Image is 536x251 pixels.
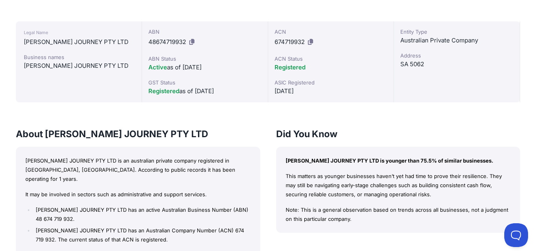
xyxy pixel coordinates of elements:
[148,86,261,96] div: as of [DATE]
[148,63,261,72] div: as of [DATE]
[275,28,388,36] div: ACN
[400,59,513,69] div: SA 5062
[504,223,528,247] iframe: Toggle Customer Support
[148,79,261,86] div: GST Status
[34,226,250,244] li: [PERSON_NAME] JOURNEY PTY LTD has an Australian Company Number (ACN) 674 719 932. The current sta...
[148,28,261,36] div: ABN
[148,87,179,95] span: Registered
[34,205,250,224] li: [PERSON_NAME] JOURNEY PTY LTD has an active Australian Business Number (ABN) 48 674 719 932.
[275,38,305,46] span: 674719932
[400,28,513,36] div: Entity Type
[25,156,251,183] p: [PERSON_NAME] JOURNEY PTY LTD is an australian private company registered in [GEOGRAPHIC_DATA], [...
[16,128,260,140] h3: About [PERSON_NAME] JOURNEY PTY LTD
[148,55,261,63] div: ABN Status
[275,63,305,71] span: Registered
[400,36,513,45] div: Australian Private Company
[148,38,186,46] span: 48674719932
[275,55,388,63] div: ACN Status
[286,156,511,165] p: [PERSON_NAME] JOURNEY PTY LTD is younger than 75.5% of similar businesses.
[25,190,251,199] p: It may be involved in sectors such as administrative and support services.
[24,53,134,61] div: Business names
[400,52,513,59] div: Address
[24,61,134,71] div: [PERSON_NAME] JOURNEY PTY LTD
[275,86,388,96] div: [DATE]
[286,205,511,224] p: Note: This is a general observation based on trends across all businesses, not a judgment on this...
[276,128,521,140] h3: Did You Know
[148,63,167,71] span: Active
[24,28,134,37] div: Legal Name
[275,79,388,86] div: ASIC Registered
[286,172,511,199] p: This matters as younger businesses haven’t yet had time to prove their resilience. They may still...
[24,37,134,47] div: [PERSON_NAME] JOURNEY PTY LTD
